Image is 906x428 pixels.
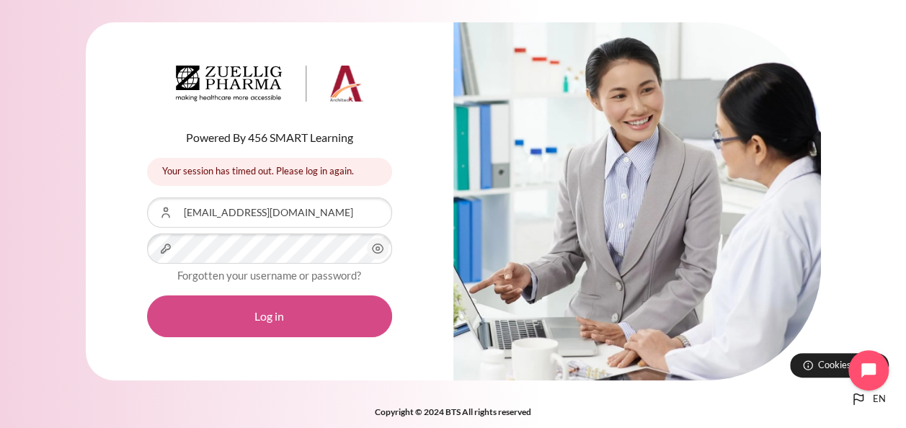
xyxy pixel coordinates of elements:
[375,406,531,417] strong: Copyright © 2024 BTS All rights reserved
[147,295,392,337] button: Log in
[818,358,878,372] span: Cookies notice
[176,66,363,102] img: Architeck
[844,385,892,414] button: Languages
[177,269,361,282] a: Forgotten your username or password?
[873,392,886,406] span: en
[147,158,392,186] div: Your session has timed out. Please log in again.
[176,66,363,107] a: Architeck
[147,197,392,228] input: Username or Email Address
[790,353,889,378] button: Cookies notice
[147,129,392,146] p: Powered By 456 SMART Learning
